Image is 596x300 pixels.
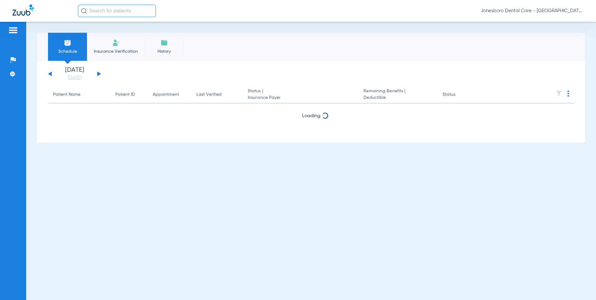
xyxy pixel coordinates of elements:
[8,27,18,34] img: hamburger-icon
[53,91,80,98] div: Patient Name
[112,39,120,46] img: Manual Insurance Verification
[153,91,179,98] div: Appointment
[81,8,87,14] img: Search Icon
[149,48,179,55] span: History
[567,90,569,97] img: group-dot-blue.svg
[243,86,358,104] th: Status |
[556,90,562,97] img: filter.svg
[302,114,320,119] span: Loading
[438,86,480,104] th: Status
[53,91,105,98] div: Patient Name
[153,91,186,98] div: Appointment
[358,86,437,104] th: Remaining Benefits |
[196,91,238,98] div: Last Verified
[92,48,140,55] span: Insurance Verification
[56,67,93,81] li: [DATE]
[481,8,584,14] span: Jonesboro Dental Care - [GEOGRAPHIC_DATA] Dental Care
[161,39,168,46] img: History
[363,94,432,101] span: Deductible
[78,5,156,17] input: Search for patients
[53,48,82,55] span: Schedule
[64,39,71,46] img: Schedule
[248,94,353,101] span: Insurance Payer
[115,91,143,98] div: Patient ID
[115,91,135,98] div: Patient ID
[196,91,222,98] div: Last Verified
[56,75,93,81] a: [DATE]
[12,5,34,16] img: Zuub Logo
